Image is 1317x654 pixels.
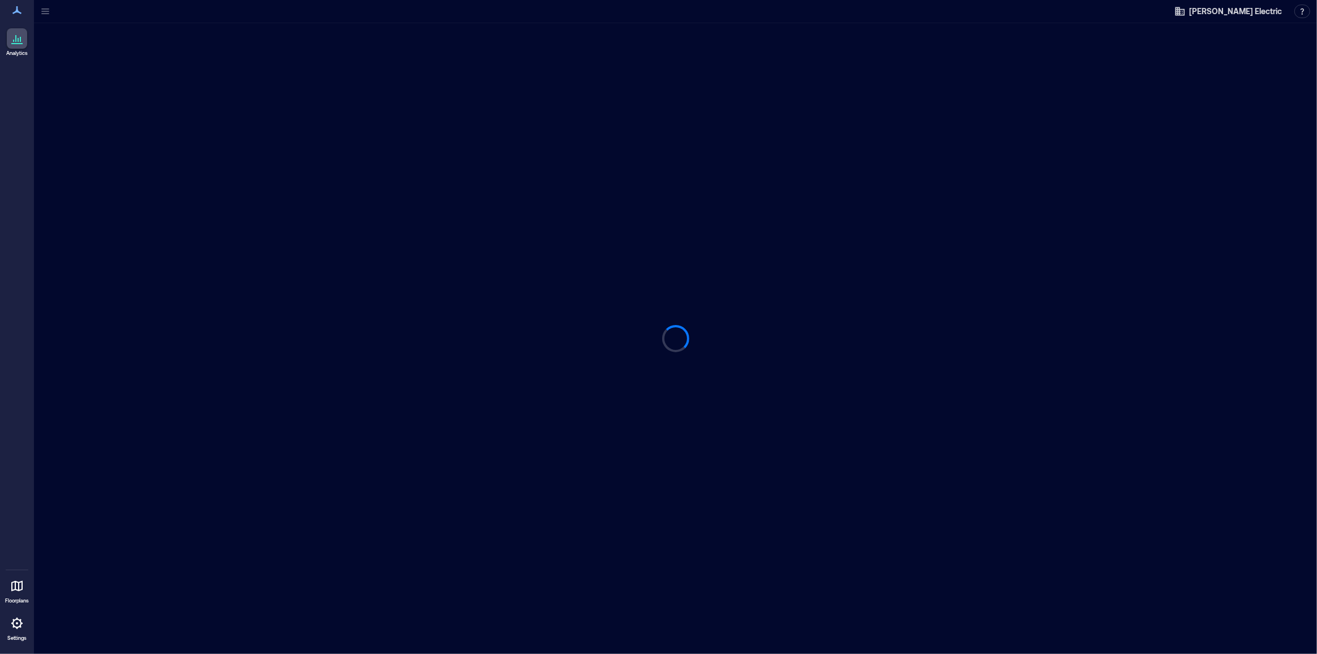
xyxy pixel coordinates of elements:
[5,597,29,604] p: Floorplans
[1189,6,1282,17] span: [PERSON_NAME] Electric
[2,572,32,608] a: Floorplans
[7,635,27,642] p: Settings
[6,50,28,57] p: Analytics
[3,610,31,645] a: Settings
[3,25,31,60] a: Analytics
[1171,2,1285,20] button: [PERSON_NAME] Electric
